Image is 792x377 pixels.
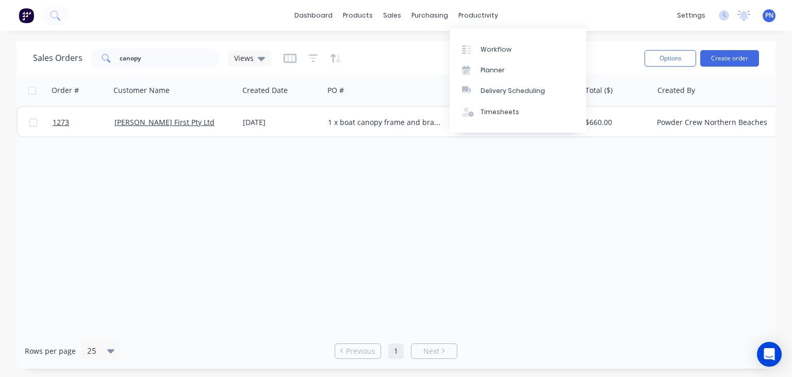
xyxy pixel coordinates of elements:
div: Workflow [481,45,511,54]
div: $660.00 [585,117,646,128]
div: Created Date [242,85,288,96]
h1: Sales Orders [33,53,82,63]
div: Delivery Scheduling [481,86,545,96]
a: Planner [450,60,586,81]
span: 1273 [53,117,69,128]
div: products [338,8,378,23]
a: Timesheets [450,102,586,122]
a: Page 1 is your current page [388,343,404,359]
button: Options [645,50,696,67]
a: Workflow [450,39,586,59]
a: dashboard [289,8,338,23]
div: settings [672,8,711,23]
input: Search... [120,48,220,69]
a: Previous page [335,346,381,356]
span: Views [234,53,254,64]
div: Open Intercom Messenger [757,342,782,367]
div: Timesheets [481,107,519,117]
div: Total ($) [585,85,613,96]
span: Next [423,346,439,356]
div: [DATE] [243,117,320,128]
div: Powder Crew Northern Beaches [657,117,771,128]
div: PO # [327,85,344,96]
span: Previous [346,346,375,356]
span: Rows per page [25,346,76,356]
div: sales [378,8,406,23]
a: Delivery Scheduling [450,81,586,101]
span: PN [765,11,773,20]
div: Customer Name [113,85,170,96]
div: 1 x boat canopy frame and bracket [328,117,442,128]
div: Planner [481,66,505,75]
a: 1273 [53,107,114,138]
ul: Pagination [331,343,461,359]
a: [PERSON_NAME] First Pty Ltd [114,117,214,127]
div: Order # [52,85,79,96]
div: Created By [657,85,695,96]
div: productivity [453,8,503,23]
div: purchasing [406,8,453,23]
button: Create order [700,50,759,67]
img: Factory [19,8,34,23]
a: Next page [411,346,457,356]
